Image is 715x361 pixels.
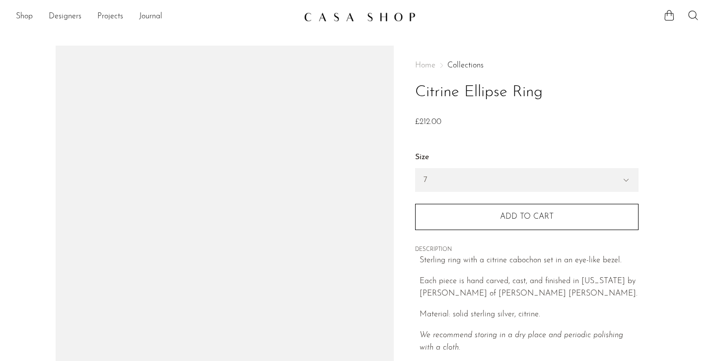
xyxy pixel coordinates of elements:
a: Journal [139,10,162,23]
p: Material: solid sterling silver, citrine. [420,308,639,321]
a: Collections [447,61,484,69]
span: DESCRIPTION [415,245,639,254]
button: Add to cart [415,204,639,230]
i: We recommend storing in a dry place and periodic polishing with a cloth. [420,331,623,352]
label: Size [415,151,639,164]
span: £212.00 [415,118,441,126]
p: Each piece is hand carved, cast, and finished in [US_STATE] by [PERSON_NAME] of [PERSON_NAME] [PE... [420,275,639,301]
nav: Breadcrumbs [415,61,639,69]
span: Home [415,61,435,69]
a: Shop [16,10,33,23]
h1: Citrine Ellipse Ring [415,80,639,105]
p: Sterling ring with a citrine cabochon set in an eye-like bezel. [420,254,639,267]
a: Designers [49,10,81,23]
nav: Desktop navigation [16,8,296,25]
ul: NEW HEADER MENU [16,8,296,25]
span: Add to cart [500,213,554,221]
a: Projects [97,10,123,23]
